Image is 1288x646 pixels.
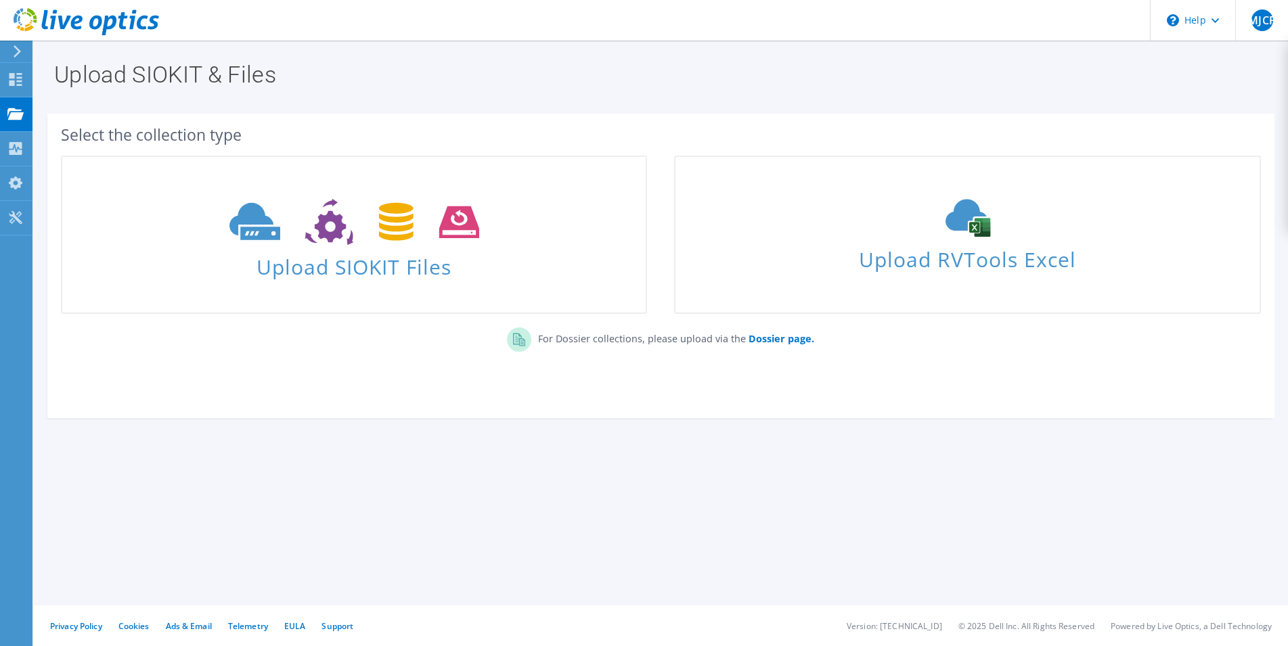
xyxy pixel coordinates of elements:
li: Version: [TECHNICAL_ID] [847,620,942,632]
li: © 2025 Dell Inc. All Rights Reserved [958,620,1094,632]
a: Upload SIOKIT Files [61,156,647,314]
a: Upload RVTools Excel [674,156,1260,314]
a: Telemetry [228,620,268,632]
span: MJCP [1251,9,1273,31]
b: Dossier page. [749,332,814,345]
p: For Dossier collections, please upload via the [531,327,814,346]
div: Select the collection type [61,127,1261,142]
a: Privacy Policy [50,620,102,632]
a: Cookies [118,620,150,632]
svg: \n [1167,14,1179,26]
a: Dossier page. [746,332,814,345]
h1: Upload SIOKIT & Files [54,63,1261,86]
a: EULA [284,620,305,632]
a: Support [321,620,353,632]
li: Powered by Live Optics, a Dell Technology [1111,620,1272,632]
a: Ads & Email [166,620,212,632]
span: Upload SIOKIT Files [62,248,646,277]
span: Upload RVTools Excel [675,241,1259,271]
